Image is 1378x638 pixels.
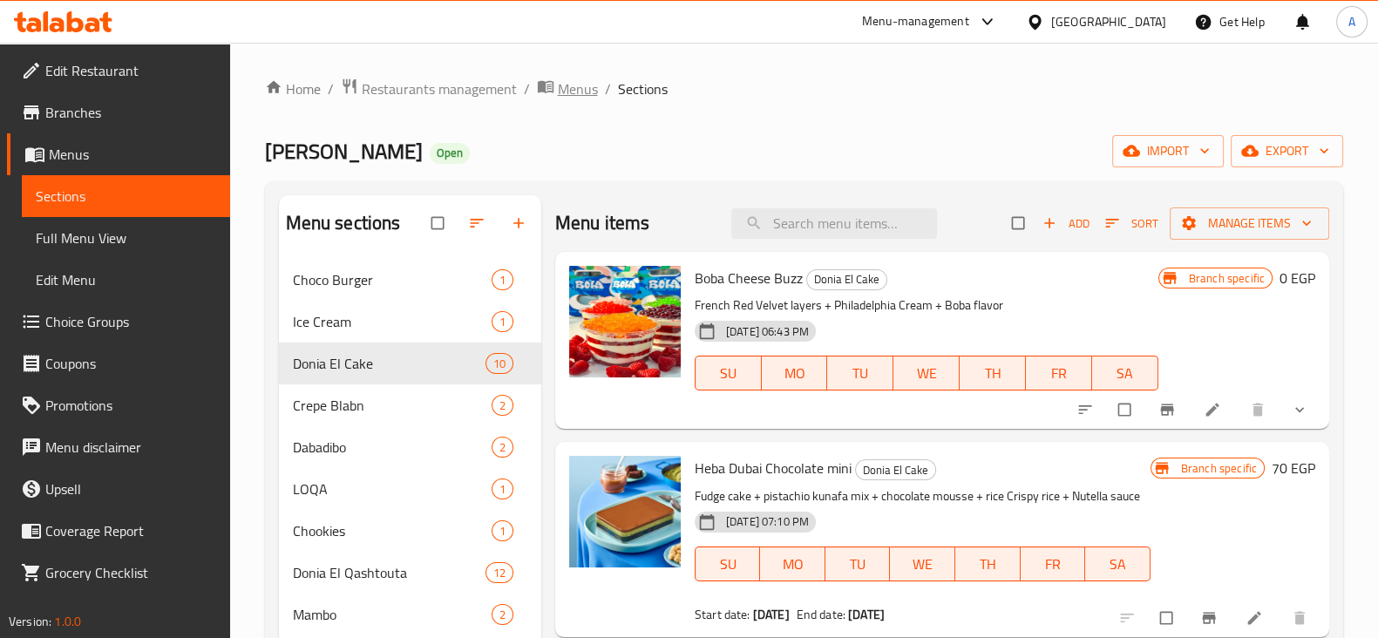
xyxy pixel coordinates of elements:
[293,478,492,499] div: LOQA
[279,384,541,426] div: Crepe Blabn2
[762,356,828,390] button: MO
[1001,207,1038,240] span: Select section
[7,426,230,468] a: Menu disclaimer
[7,468,230,510] a: Upsell
[1246,609,1266,627] a: Edit menu item
[265,78,321,99] a: Home
[341,78,517,100] a: Restaurants management
[486,356,513,372] span: 10
[769,361,821,386] span: MO
[807,269,886,289] span: Donia El Cake
[825,546,891,581] button: TU
[967,361,1019,386] span: TH
[45,311,216,332] span: Choice Groups
[797,603,845,626] span: End date:
[1026,356,1092,390] button: FR
[492,437,513,458] div: items
[45,520,216,541] span: Coverage Report
[1108,393,1144,426] span: Select to update
[1150,601,1186,635] span: Select to update
[1033,361,1085,386] span: FR
[293,520,492,541] span: Chookies
[265,132,423,171] span: [PERSON_NAME]
[524,78,530,99] li: /
[279,259,541,301] div: Choco Burger1
[1190,599,1232,637] button: Branch-specific-item
[1182,270,1272,287] span: Branch specific
[897,552,948,577] span: WE
[1148,390,1190,429] button: Branch-specific-item
[7,343,230,384] a: Coupons
[731,208,937,239] input: search
[22,259,230,301] a: Edit Menu
[7,552,230,594] a: Grocery Checklist
[695,546,760,581] button: SU
[293,604,492,625] span: Mambo
[856,460,935,480] span: Donia El Cake
[1170,207,1329,240] button: Manage items
[827,356,893,390] button: TU
[9,610,51,633] span: Version:
[492,269,513,290] div: items
[760,546,825,581] button: MO
[1092,356,1158,390] button: SA
[1038,210,1094,237] button: Add
[555,210,650,236] h2: Menu items
[22,175,230,217] a: Sections
[558,78,598,99] span: Menus
[7,133,230,175] a: Menus
[1280,599,1322,637] button: delete
[1092,552,1144,577] span: SA
[279,301,541,343] div: Ice Cream1
[862,11,969,32] div: Menu-management
[293,437,492,458] span: Dabadibo
[265,78,1343,100] nav: breadcrumb
[36,227,216,248] span: Full Menu View
[695,455,852,481] span: Heba Dubai Chocolate mini
[293,311,492,332] span: Ice Cream
[703,361,755,386] span: SU
[279,594,541,635] div: Mambo2
[293,353,485,374] div: Donia El Cake
[293,269,492,290] span: Choco Burger
[492,607,513,623] span: 2
[286,210,401,236] h2: Menu sections
[492,520,513,541] div: items
[492,604,513,625] div: items
[955,546,1021,581] button: TH
[362,78,517,99] span: Restaurants management
[293,395,492,416] span: Crepe Blabn
[492,397,513,414] span: 2
[569,266,681,377] img: Boba Cheese Buzz
[458,204,499,242] span: Sort sections
[1021,546,1086,581] button: FR
[832,552,884,577] span: TU
[855,459,936,480] div: Donia El Cake
[1112,135,1224,167] button: import
[806,269,887,290] div: Donia El Cake
[279,468,541,510] div: LOQA1
[293,562,485,583] span: Donia El Qashtouta
[753,603,790,626] b: [DATE]
[49,144,216,165] span: Menus
[1272,456,1315,480] h6: 70 EGP
[45,478,216,499] span: Upsell
[492,523,513,540] span: 1
[1051,12,1166,31] div: [GEOGRAPHIC_DATA]
[1105,214,1158,234] span: Sort
[1245,140,1329,162] span: export
[1291,401,1308,418] svg: Show Choices
[848,603,885,626] b: [DATE]
[569,456,681,567] img: Heba Dubai Chocolate mini
[537,78,598,100] a: Menus
[1038,210,1094,237] span: Add item
[695,485,1151,507] p: Fudge cake + pistachio kunafa mix + chocolate mousse + rice Crispy rice + Nutella sauce
[960,356,1026,390] button: TH
[1204,401,1225,418] a: Edit menu item
[279,552,541,594] div: Donia El Qashtouta12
